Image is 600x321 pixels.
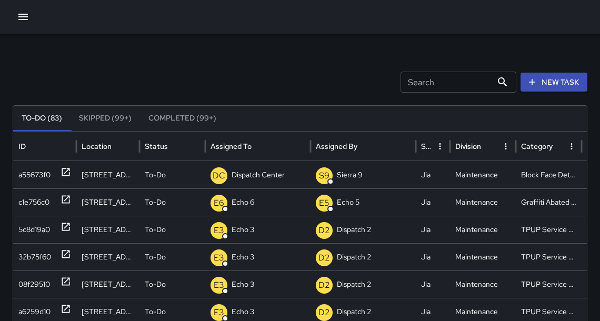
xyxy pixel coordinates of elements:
p: E3 [214,252,224,264]
div: TPUP Service Requested [516,270,582,298]
p: To-Do [145,244,166,270]
div: Assigned To [211,142,252,151]
div: 2250 Broadway [76,188,139,216]
button: Source column menu [433,139,447,154]
p: S9 [319,169,329,182]
div: 08f29510 [18,271,50,298]
p: E5 [319,197,329,209]
button: To-Do (83) [13,106,71,131]
div: Maintenance [450,161,516,188]
div: ID [18,142,26,151]
div: Maintenance [450,270,516,298]
p: Echo 6 [232,189,254,216]
p: E6 [214,197,224,209]
p: E3 [214,306,224,319]
p: E3 [214,224,224,237]
div: 330 17th Street [76,161,139,188]
div: c1e756c0 [18,189,49,216]
button: Skipped (99+) [71,106,140,131]
p: D2 [318,224,330,237]
p: Echo 5 [337,189,359,216]
p: Echo 3 [232,271,254,298]
button: New Task [521,73,587,92]
p: E3 [214,279,224,292]
div: Jia [416,188,450,216]
p: D2 [318,279,330,292]
div: Jia [416,216,450,243]
p: Dispatch 2 [337,244,371,270]
p: To-Do [145,162,166,188]
div: TPUP Service Requested [516,216,582,243]
p: D2 [318,252,330,264]
p: Echo 3 [232,216,254,243]
div: a55673f0 [18,162,51,188]
div: Source [421,142,432,151]
div: Block Face Detailed [516,161,582,188]
div: Jia [416,243,450,270]
div: Maintenance [450,188,516,216]
div: Jia [416,161,450,188]
p: D2 [318,306,330,319]
div: Status [145,142,168,151]
p: To-Do [145,189,166,216]
p: Dispatch 2 [337,271,371,298]
div: Maintenance [450,216,516,243]
div: Graffiti Abated Large [516,188,582,216]
button: Category column menu [564,139,579,154]
div: Assigned By [316,142,357,151]
div: Category [521,142,553,151]
div: TPUP Service Requested [516,243,582,270]
button: Completed (99+) [140,106,225,131]
button: Division column menu [498,139,513,154]
div: Division [455,142,481,151]
p: To-Do [145,271,166,298]
div: 230 Bay Place [76,270,139,298]
p: To-Do [145,216,166,243]
div: Jia [416,270,450,298]
p: Dispatch 2 [337,216,371,243]
div: 5c8d19a0 [18,216,50,243]
div: 155 Grand Avenue [76,243,139,270]
p: Sierra 9 [337,162,363,188]
div: Location [82,142,112,151]
div: 32b75f60 [18,244,51,270]
div: Maintenance [450,243,516,270]
p: DC [213,169,225,182]
div: 2251 Broadway [76,216,139,243]
p: Dispatch Center [232,162,285,188]
p: Echo 3 [232,244,254,270]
